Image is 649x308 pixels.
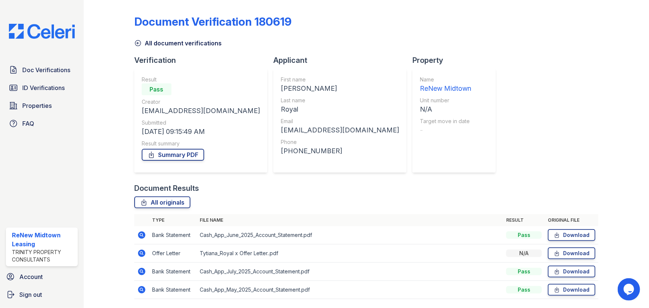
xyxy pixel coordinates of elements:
span: Properties [22,101,52,110]
a: FAQ [6,116,78,131]
div: Trinity Property Consultants [12,248,75,263]
a: Download [548,284,595,296]
td: Cash_App_May_2025_Account_Statement.pdf [197,281,503,299]
a: Doc Verifications [6,62,78,77]
a: Download [548,266,595,277]
div: Pass [506,268,542,275]
div: Unit number [420,97,471,104]
div: Document Verification 180619 [134,15,292,28]
a: Sign out [3,287,81,302]
div: Verification [134,55,273,65]
div: [EMAIL_ADDRESS][DOMAIN_NAME] [281,125,399,135]
a: ID Verifications [6,80,78,95]
div: N/A [420,104,471,115]
a: Download [548,247,595,259]
div: [PHONE_NUMBER] [281,146,399,156]
span: FAQ [22,119,34,128]
div: Royal [281,104,399,115]
td: Bank Statement [149,281,197,299]
div: Document Results [134,183,199,193]
div: Pass [506,286,542,293]
div: Result summary [142,140,260,147]
a: Summary PDF [142,149,204,161]
div: [EMAIL_ADDRESS][DOMAIN_NAME] [142,106,260,116]
a: All document verifications [134,39,222,48]
div: Phone [281,138,399,146]
th: Type [149,214,197,226]
div: ReNew Midtown Leasing [12,231,75,248]
span: Doc Verifications [22,65,70,74]
th: Result [503,214,545,226]
span: Sign out [19,290,42,299]
div: Applicant [273,55,412,65]
a: Properties [6,98,78,113]
a: All originals [134,196,190,208]
div: Email [281,118,399,125]
td: Bank Statement [149,263,197,281]
div: Name [420,76,471,83]
div: First name [281,76,399,83]
div: Property [412,55,502,65]
td: Cash_App_June_2025_Account_Statement.pdf [197,226,503,244]
div: Pass [142,83,171,95]
a: Download [548,229,595,241]
div: N/A [506,250,542,257]
img: CE_Logo_Blue-a8612792a0a2168367f1c8372b55b34899dd931a85d93a1a3d3e32e68fde9ad4.png [3,24,81,39]
div: Pass [506,231,542,239]
div: ReNew Midtown [420,83,471,94]
div: [PERSON_NAME] [281,83,399,94]
td: Tytiana_Royal x Offer Letter..pdf [197,244,503,263]
a: Account [3,269,81,284]
div: - [420,125,471,135]
iframe: chat widget [618,278,642,301]
div: Last name [281,97,399,104]
a: Name ReNew Midtown [420,76,471,94]
div: Creator [142,98,260,106]
th: File name [197,214,503,226]
td: Cash_App_July_2025_Account_Statement.pdf [197,263,503,281]
span: ID Verifications [22,83,65,92]
td: Offer Letter [149,244,197,263]
td: Bank Statement [149,226,197,244]
div: Target move in date [420,118,471,125]
div: [DATE] 09:15:49 AM [142,126,260,137]
span: Account [19,272,43,281]
div: Result [142,76,260,83]
th: Original file [545,214,598,226]
div: Submitted [142,119,260,126]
